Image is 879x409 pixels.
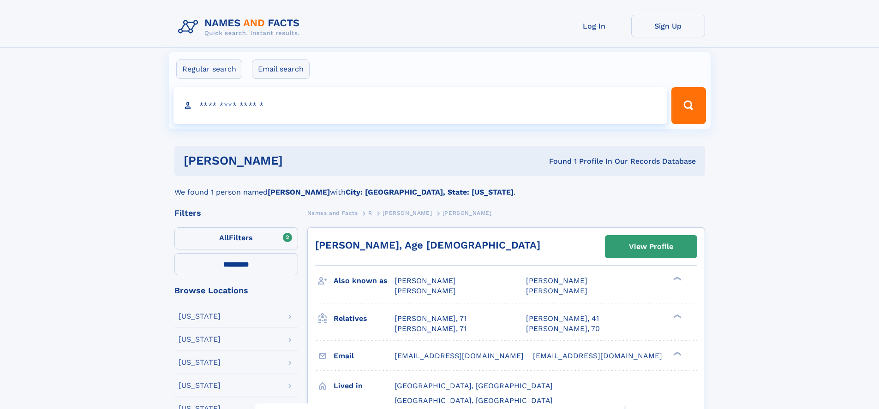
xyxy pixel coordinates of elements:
[176,59,242,79] label: Regular search
[252,59,310,79] label: Email search
[605,236,697,258] a: View Profile
[629,236,673,257] div: View Profile
[526,314,599,324] a: [PERSON_NAME], 41
[179,382,221,389] div: [US_STATE]
[442,210,492,216] span: [PERSON_NAME]
[368,210,372,216] span: R
[334,273,395,289] h3: Also known as
[334,348,395,364] h3: Email
[395,381,553,390] span: [GEOGRAPHIC_DATA], [GEOGRAPHIC_DATA]
[368,207,372,219] a: R
[174,176,705,198] div: We found 1 person named with .
[173,87,668,124] input: search input
[671,350,682,356] div: ❯
[395,396,553,405] span: [GEOGRAPHIC_DATA], [GEOGRAPHIC_DATA]
[179,313,221,320] div: [US_STATE]
[395,286,456,295] span: [PERSON_NAME]
[631,15,705,37] a: Sign Up
[174,15,307,40] img: Logo Names and Facts
[174,209,298,217] div: Filters
[268,188,330,196] b: [PERSON_NAME]
[533,351,662,360] span: [EMAIL_ADDRESS][DOMAIN_NAME]
[395,276,456,285] span: [PERSON_NAME]
[174,286,298,295] div: Browse Locations
[184,155,416,166] h1: [PERSON_NAME]
[671,313,682,319] div: ❯
[179,359,221,366] div: [US_STATE]
[174,227,298,249] label: Filters
[395,351,524,360] span: [EMAIL_ADDRESS][DOMAIN_NAME]
[383,207,432,219] a: [PERSON_NAME]
[671,87,706,124] button: Search Button
[307,207,358,219] a: Names and Facts
[179,336,221,343] div: [US_STATE]
[416,156,696,166] div: Found 1 Profile In Our Records Database
[395,314,466,324] a: [PERSON_NAME], 71
[346,188,514,196] b: City: [GEOGRAPHIC_DATA], State: [US_STATE]
[526,276,587,285] span: [PERSON_NAME]
[383,210,432,216] span: [PERSON_NAME]
[526,286,587,295] span: [PERSON_NAME]
[315,239,540,251] a: [PERSON_NAME], Age [DEMOGRAPHIC_DATA]
[395,324,466,334] a: [PERSON_NAME], 71
[671,276,682,282] div: ❯
[526,324,600,334] a: [PERSON_NAME], 70
[334,378,395,394] h3: Lived in
[219,233,229,242] span: All
[557,15,631,37] a: Log In
[334,311,395,326] h3: Relatives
